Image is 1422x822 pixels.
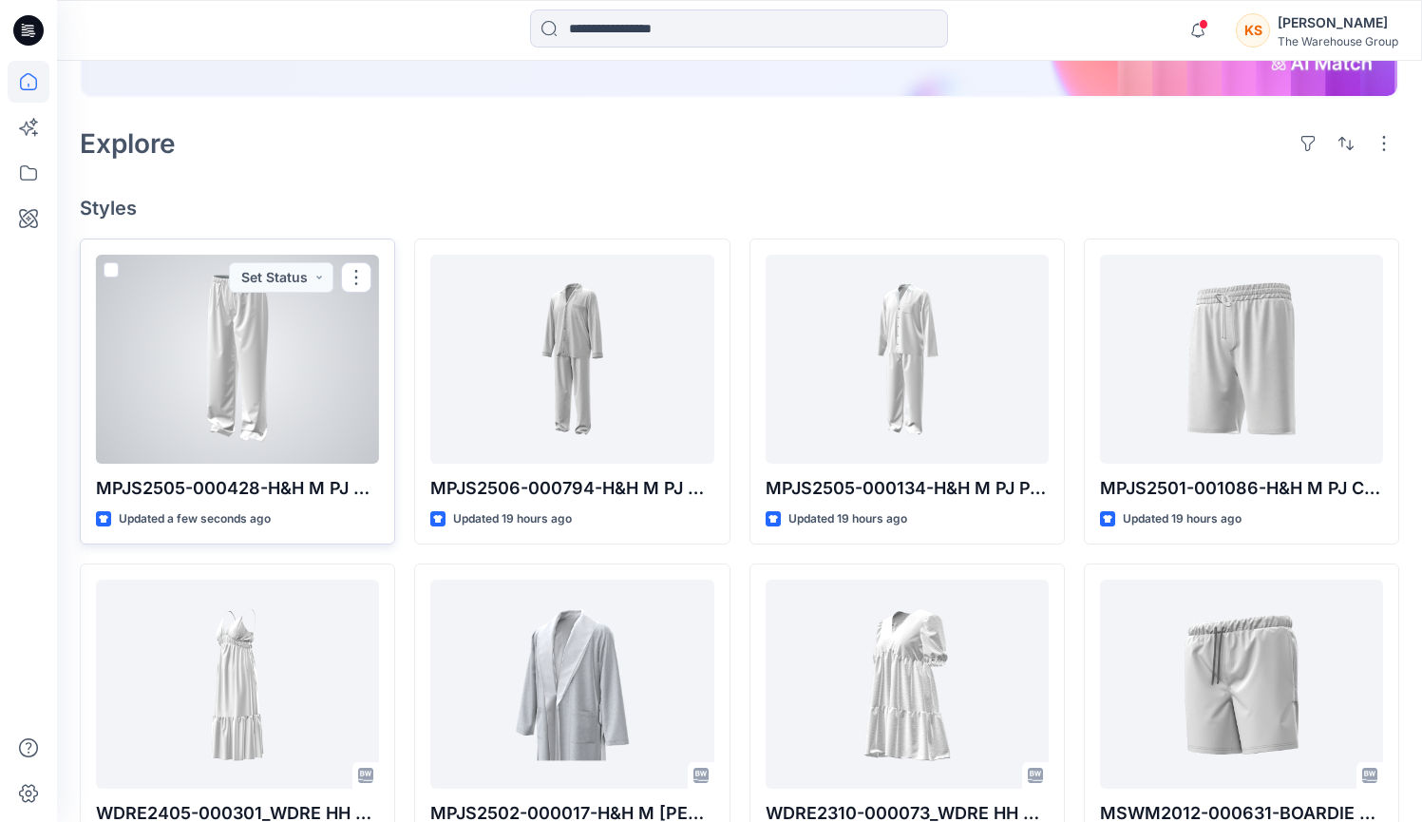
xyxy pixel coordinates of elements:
[1278,34,1398,48] div: The Warehouse Group
[96,255,379,464] a: MPJS2505-000428-H&H M PJ FLANNEL PANT S-3XL
[430,475,713,502] p: MPJS2506-000794-H&H M PJ COMFY BUTTON UP S-3XL
[1278,11,1398,34] div: [PERSON_NAME]
[1236,13,1270,48] div: KS
[788,509,907,529] p: Updated 19 hours ago
[1100,580,1383,789] a: MSWM2012-000631-BOARDIE HHM MFIBRE PS
[1100,475,1383,502] p: MPJS2501-001086-H&H M PJ COMFY SHORTS
[453,509,572,529] p: Updated 19 hours ago
[119,509,271,529] p: Updated a few seconds ago
[80,128,176,159] h2: Explore
[80,197,1399,220] h4: Styles
[766,475,1049,502] p: MPJS2505-000134-H&H M PJ PACKED FLANNEL SET S-5XL
[430,580,713,789] a: MPJS2502-000017-H&H M TERRY ROBE
[1100,255,1383,464] a: MPJS2501-001086-H&H M PJ COMFY SHORTS
[1123,509,1242,529] p: Updated 19 hours ago
[96,475,379,502] p: MPJS2505-000428-H&H M PJ FLANNEL PANT S-3XL
[766,255,1049,464] a: MPJS2505-000134-H&H M PJ PACKED FLANNEL SET S-5XL
[96,580,379,789] a: WDRE2405-000301_WDRE HH CHANNELLED TRIANGLE CUP MIDI DRESS
[766,580,1049,789] a: WDRE2310-000073_WDRE HH SS TIERED MINI
[430,255,713,464] a: MPJS2506-000794-H&H M PJ COMFY BUTTON UP S-3XL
